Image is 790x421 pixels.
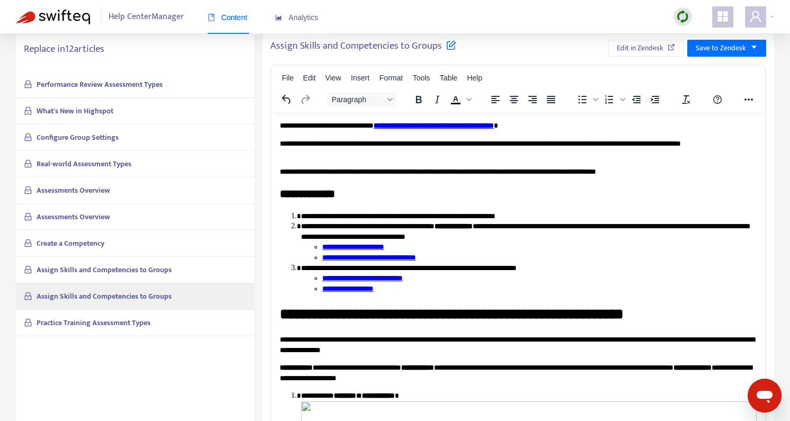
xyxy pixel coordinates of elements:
strong: Performance Review Assessment Types [37,78,163,91]
span: Save to Zendesk [696,42,746,54]
span: lock [24,265,32,274]
button: Align center [505,92,523,107]
button: Align left [486,92,504,107]
button: Save to Zendeskcaret-down [687,40,766,57]
div: Bullet list [573,92,600,107]
button: Help [708,92,726,107]
button: Align right [523,92,542,107]
span: lock [24,212,32,221]
span: lock [24,239,32,247]
span: lock [24,292,32,300]
button: Justify [542,92,560,107]
span: Insert [351,74,369,82]
span: Help Center Manager [109,7,184,27]
h5: Replace in 12 articles [24,43,246,56]
span: lock [24,186,32,194]
span: appstore [716,10,729,23]
span: Format [379,74,403,82]
img: sync.dc5367851b00ba804db3.png [676,10,689,23]
button: Redo [296,92,314,107]
span: lock [24,318,32,327]
button: Bold [410,92,428,107]
span: caret-down [750,43,758,51]
span: View [325,74,341,82]
span: Edit [303,74,316,82]
button: Italic [428,92,446,107]
span: lock [24,80,32,88]
button: Clear formatting [677,92,695,107]
strong: Real-world Assessment Types [37,158,131,170]
strong: Configure Group Settings [37,131,119,144]
span: lock [24,133,32,141]
div: Numbered list [600,92,627,107]
h5: Assign Skills and Competencies to Groups [270,40,456,53]
span: Analytics [275,13,318,22]
div: Text color Black [447,92,473,107]
span: File [282,74,294,82]
iframe: Button to launch messaging window [748,379,782,413]
span: Edit in Zendesk [617,42,663,54]
span: Help [467,74,482,82]
span: Table [440,74,457,82]
strong: Assessments Overview [37,184,110,196]
span: Content [208,13,247,22]
strong: Create a Competency [37,237,104,249]
span: Paragraph [332,95,384,104]
button: Decrease indent [627,92,645,107]
span: Tools [413,74,430,82]
span: lock [24,159,32,168]
strong: Assign Skills and Competencies to Groups [37,264,172,276]
button: Reveal or hide additional toolbar items [740,92,758,107]
button: Edit in Zendesk [608,40,684,57]
img: Swifteq [16,10,90,24]
span: book [208,14,215,21]
button: Increase indent [646,92,664,107]
span: lock [24,106,32,115]
strong: Assign Skills and Competencies to Groups [37,290,172,302]
span: user [749,10,762,23]
strong: Practice Training Assessment Types [37,317,150,329]
button: Undo [278,92,296,107]
span: area-chart [275,14,282,21]
strong: What's New in Highspot [37,105,113,117]
button: Block Paragraph [327,92,396,107]
strong: Assessments Overview [37,211,110,223]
